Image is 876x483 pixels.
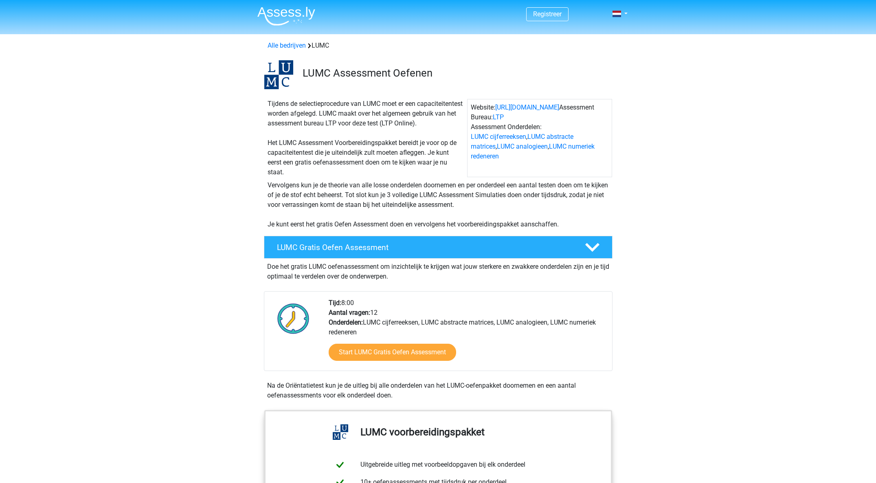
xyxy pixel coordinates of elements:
div: Tijdens de selectieprocedure van LUMC moet er een capaciteitentest worden afgelegd. LUMC maakt ov... [264,99,467,177]
a: LUMC numeriek redeneren [471,143,595,160]
a: LUMC Gratis Oefen Assessment [261,236,616,259]
a: Start LUMC Gratis Oefen Assessment [329,344,456,361]
a: LUMC cijferreeksen [471,133,526,141]
div: Website: Assessment Bureau: Assessment Onderdelen: , , , [467,99,612,177]
b: Tijd: [329,299,341,307]
a: Alle bedrijven [268,42,306,49]
div: LUMC [264,41,612,50]
b: Onderdelen: [329,318,363,326]
div: Na de Oriëntatietest kun je de uitleg bij alle onderdelen van het LUMC-oefenpakket doornemen en e... [264,381,613,400]
a: LTP [493,113,504,121]
img: Klok [273,298,314,339]
div: 8:00 12 LUMC cijferreeksen, LUMC abstracte matrices, LUMC analogieen, LUMC numeriek redeneren [323,298,612,371]
img: Assessly [257,7,315,26]
a: [URL][DOMAIN_NAME] [495,103,559,111]
b: Aantal vragen: [329,309,370,316]
a: Registreer [533,10,562,18]
div: Doe het gratis LUMC oefenassessment om inzichtelijk te krijgen wat jouw sterkere en zwakkere onde... [264,259,613,281]
a: LUMC analogieen [497,143,548,150]
div: Vervolgens kun je de theorie van alle losse onderdelen doornemen en per onderdeel een aantal test... [264,180,612,229]
h3: LUMC Assessment Oefenen [303,67,606,79]
h4: LUMC Gratis Oefen Assessment [277,243,572,252]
